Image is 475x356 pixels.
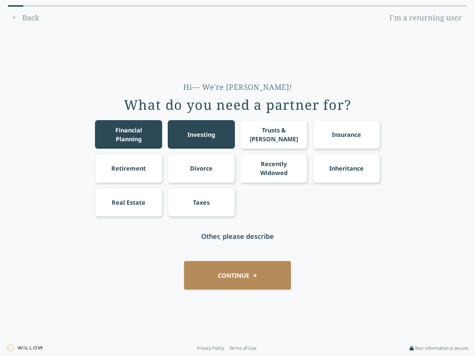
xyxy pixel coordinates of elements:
[190,164,213,173] div: Divorce
[415,345,468,351] span: Your information is secure
[184,261,291,290] button: CONTINUE
[332,130,361,139] div: Insurance
[229,345,256,351] a: Terms of Use
[197,345,224,351] a: Privacy Policy
[384,12,467,24] a: I'm a returning user
[201,231,274,241] div: Other, please describe
[124,98,351,112] div: What do you need a partner for?
[187,130,215,139] div: Investing
[247,159,301,177] div: Recently Widowed
[102,126,155,144] div: Financial Planning
[7,344,43,352] img: Willow logo
[247,126,301,144] div: Trusts & [PERSON_NAME]
[183,82,292,92] div: Hi— We're [PERSON_NAME]!
[193,198,210,207] div: Taxes
[8,5,23,7] div: 0% complete
[329,164,364,173] div: Inheritance
[111,164,146,173] div: Retirement
[112,198,145,207] div: Real Estate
